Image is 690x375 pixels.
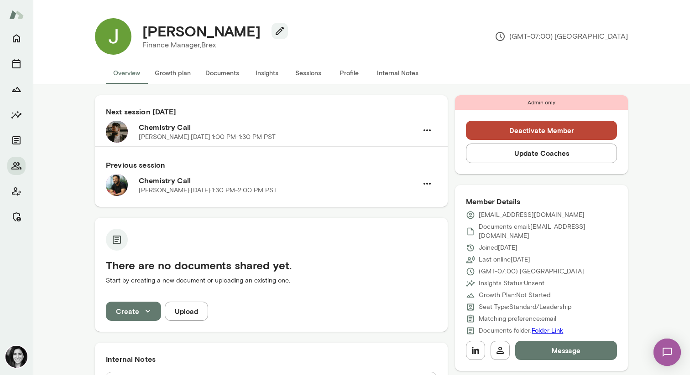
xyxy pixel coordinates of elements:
[95,18,131,55] img: Jack Hughes
[466,121,617,140] button: Deactivate Member
[106,276,437,285] p: Start by creating a new document or uploading an existing one.
[7,80,26,98] button: Growth Plan
[142,22,261,40] h4: [PERSON_NAME]
[7,55,26,73] button: Sessions
[455,95,628,110] div: Admin only
[466,196,617,207] h6: Member Details
[106,302,161,321] button: Create
[139,186,277,195] p: [PERSON_NAME] · [DATE] · 1:30 PM-2:00 PM PST
[147,62,198,84] button: Growth plan
[142,40,281,51] p: Finance Manager, Brex
[139,133,276,142] p: [PERSON_NAME] · [DATE] · 1:00 PM-1:30 PM PST
[5,346,27,368] img: Jamie Albers
[479,291,550,300] p: Growth Plan: Not Started
[479,314,556,324] p: Matching preference: email
[7,157,26,175] button: Members
[515,341,617,360] button: Message
[532,327,563,334] a: Folder Link
[466,144,617,163] button: Update Coaches
[106,258,437,272] h5: There are no documents shared yet.
[7,208,26,226] button: Manage
[139,175,418,186] h6: Chemistry Call
[106,62,147,84] button: Overview
[495,31,628,42] p: (GMT-07:00) [GEOGRAPHIC_DATA]
[479,211,585,220] p: [EMAIL_ADDRESS][DOMAIN_NAME]
[479,326,563,335] p: Documents folder:
[106,106,437,117] h6: Next session [DATE]
[479,255,530,264] p: Last online [DATE]
[198,62,246,84] button: Documents
[9,6,24,23] img: Mento
[479,279,544,288] p: Insights Status: Unsent
[7,106,26,124] button: Insights
[370,62,426,84] button: Internal Notes
[479,303,571,312] p: Seat Type: Standard/Leadership
[479,243,517,252] p: Joined [DATE]
[479,222,617,241] p: Documents email: [EMAIL_ADDRESS][DOMAIN_NAME]
[329,62,370,84] button: Profile
[7,182,26,200] button: Client app
[479,267,584,276] p: (GMT-07:00) [GEOGRAPHIC_DATA]
[165,302,208,321] button: Upload
[246,62,287,84] button: Insights
[287,62,329,84] button: Sessions
[106,354,437,365] h6: Internal Notes
[7,29,26,47] button: Home
[139,122,418,133] h6: Chemistry Call
[7,131,26,149] button: Documents
[106,159,437,170] h6: Previous session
